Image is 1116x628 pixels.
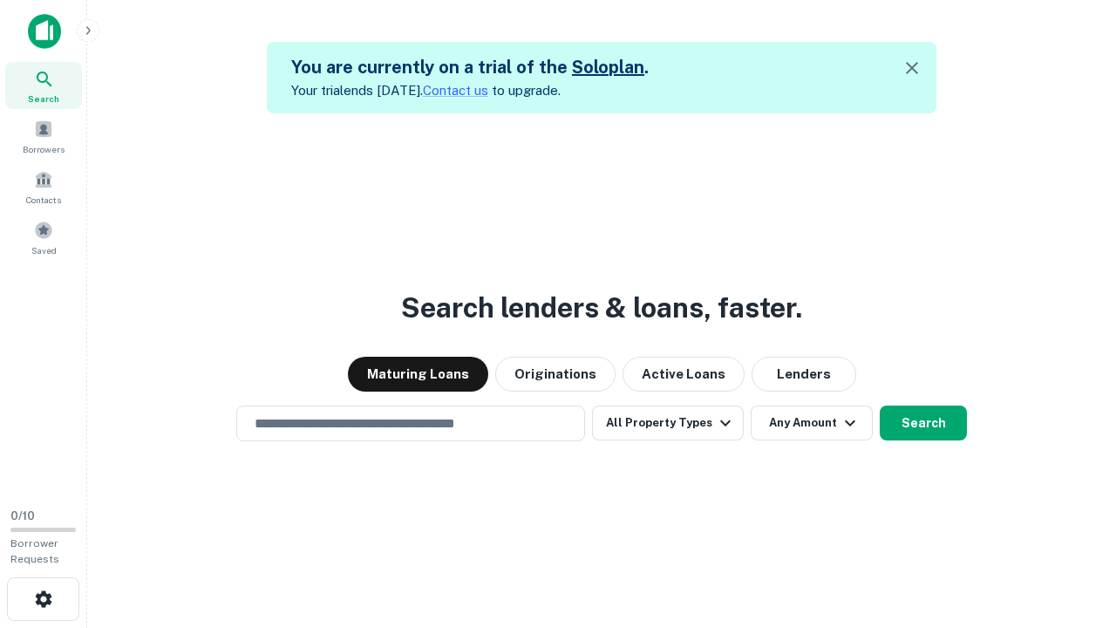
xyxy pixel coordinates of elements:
[423,83,488,98] a: Contact us
[291,80,649,101] p: Your trial ends [DATE]. to upgrade.
[401,287,802,329] h3: Search lenders & loans, faster.
[31,243,57,257] span: Saved
[5,214,82,261] a: Saved
[751,406,873,440] button: Any Amount
[623,357,745,392] button: Active Loans
[28,14,61,49] img: capitalize-icon.png
[752,357,856,392] button: Lenders
[880,406,967,440] button: Search
[23,142,65,156] span: Borrowers
[348,357,488,392] button: Maturing Loans
[10,509,35,522] span: 0 / 10
[28,92,59,106] span: Search
[572,57,644,78] a: Soloplan
[10,537,59,565] span: Borrower Requests
[5,62,82,109] a: Search
[1029,488,1116,572] iframe: Chat Widget
[5,113,82,160] a: Borrowers
[26,193,61,207] span: Contacts
[592,406,744,440] button: All Property Types
[495,357,616,392] button: Originations
[5,163,82,210] a: Contacts
[291,54,649,80] h5: You are currently on a trial of the .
